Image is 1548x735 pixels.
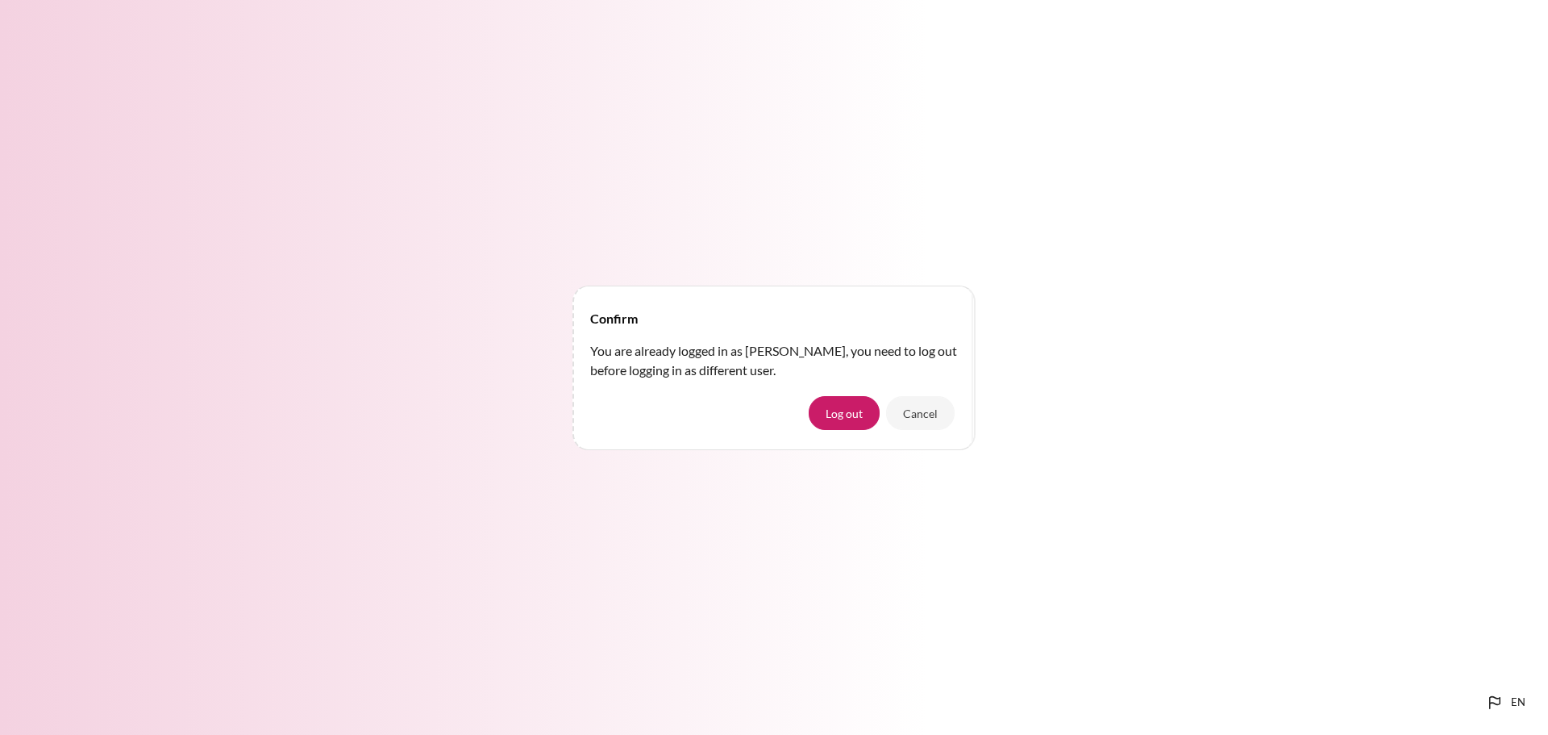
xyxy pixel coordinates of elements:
[1479,687,1532,719] button: Languages
[1511,695,1525,711] span: en
[809,396,880,430] button: Log out
[590,341,958,380] p: You are already logged in as [PERSON_NAME], you need to log out before logging in as different user.
[590,309,638,328] h4: Confirm
[886,396,955,430] button: Cancel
